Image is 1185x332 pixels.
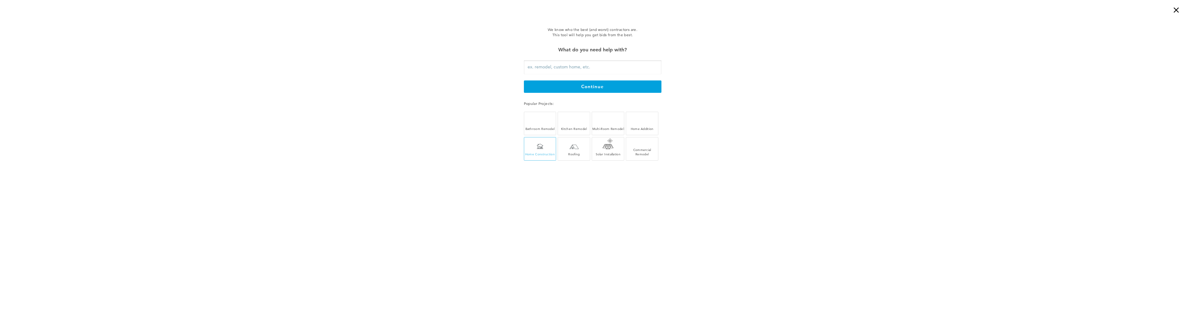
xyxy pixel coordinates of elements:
div: What do you need help with? [524,45,661,54]
iframe: Drift Widget Chat Controller [1066,287,1178,325]
div: Home Addition [626,127,658,131]
div: Commercial Remodel [626,148,658,156]
div: Multi-Room Remodel [592,127,624,131]
div: Home Construction [524,152,556,156]
button: continue [524,80,661,93]
div: Kitchen Remodel [558,127,590,131]
input: ex. remodel, custom home, etc. [524,60,661,74]
div: We know who the best (and worst) contractors are. This tool will help you get bids from the best. [493,27,692,38]
div: Roofing [558,152,590,156]
div: Bathroom Remodel [524,127,556,131]
div: Popular Projects: [524,100,661,107]
div: Solar Installation [592,152,624,156]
